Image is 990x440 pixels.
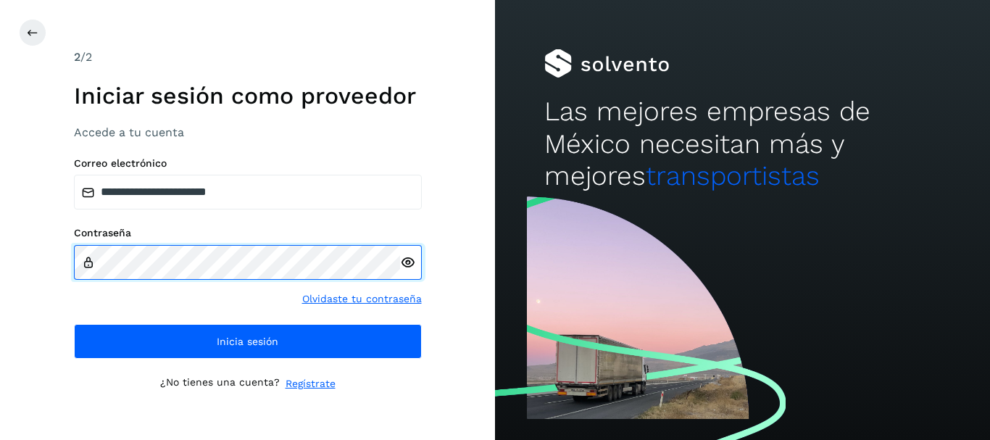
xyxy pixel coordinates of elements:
div: /2 [74,49,422,66]
p: ¿No tienes una cuenta? [160,376,280,391]
span: transportistas [646,160,820,191]
a: Regístrate [286,376,336,391]
h3: Accede a tu cuenta [74,125,422,139]
h1: Iniciar sesión como proveedor [74,82,422,109]
label: Correo electrónico [74,157,422,170]
a: Olvidaste tu contraseña [302,291,422,307]
span: Inicia sesión [217,336,278,346]
button: Inicia sesión [74,324,422,359]
h2: Las mejores empresas de México necesitan más y mejores [544,96,940,192]
label: Contraseña [74,227,422,239]
span: 2 [74,50,80,64]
